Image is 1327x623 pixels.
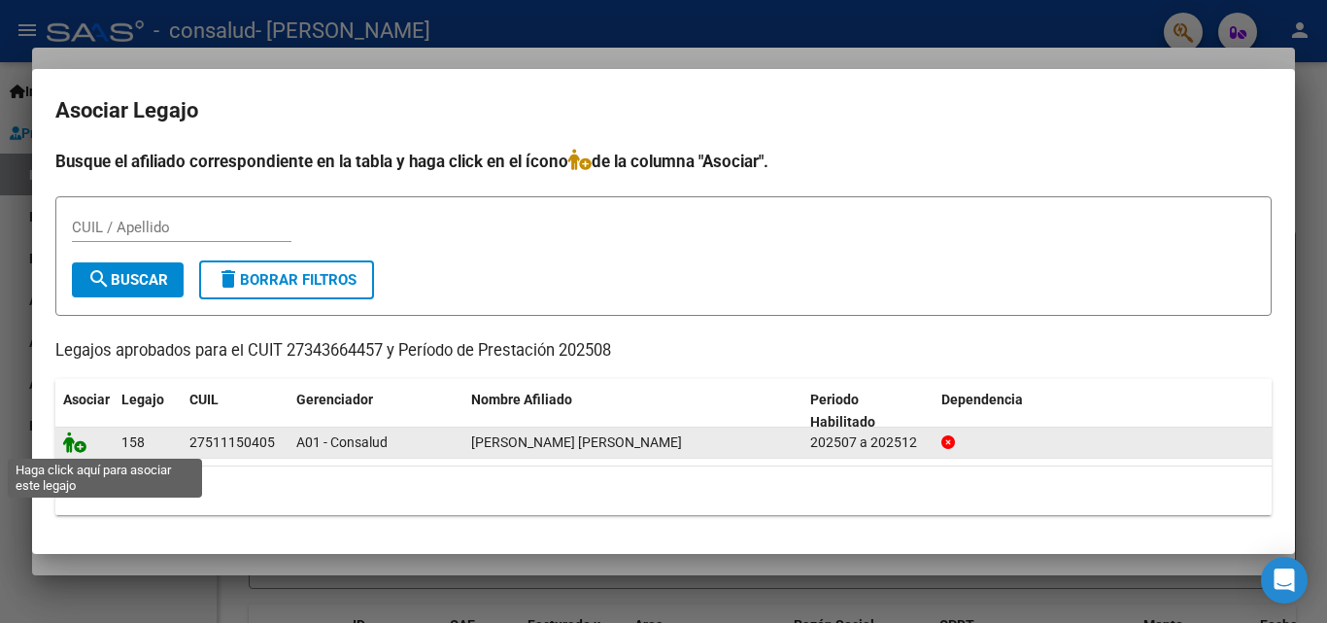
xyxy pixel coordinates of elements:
[463,379,802,443] datatable-header-cell: Nombre Afiliado
[55,339,1272,363] p: Legajos aprobados para el CUIT 27343664457 y Período de Prestación 202508
[289,379,463,443] datatable-header-cell: Gerenciador
[55,92,1272,129] h2: Asociar Legajo
[121,434,145,450] span: 158
[55,379,114,443] datatable-header-cell: Asociar
[199,260,374,299] button: Borrar Filtros
[72,262,184,297] button: Buscar
[217,271,357,289] span: Borrar Filtros
[189,432,275,454] div: 27511150405
[189,392,219,407] span: CUIL
[114,379,182,443] datatable-header-cell: Legajo
[296,392,373,407] span: Gerenciador
[471,392,572,407] span: Nombre Afiliado
[296,434,388,450] span: A01 - Consalud
[941,392,1023,407] span: Dependencia
[934,379,1273,443] datatable-header-cell: Dependencia
[810,392,875,430] span: Periodo Habilitado
[182,379,289,443] datatable-header-cell: CUIL
[55,467,1272,515] div: 1 registros
[87,267,111,291] mat-icon: search
[63,392,110,407] span: Asociar
[1261,557,1308,604] div: Open Intercom Messenger
[810,432,926,454] div: 202507 a 202512
[802,379,934,443] datatable-header-cell: Periodo Habilitado
[471,434,682,450] span: RODRIGUEZ MARIA DEL PILAR
[121,392,164,407] span: Legajo
[55,149,1272,174] h4: Busque el afiliado correspondiente en la tabla y haga click en el ícono de la columna "Asociar".
[87,271,168,289] span: Buscar
[217,267,240,291] mat-icon: delete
